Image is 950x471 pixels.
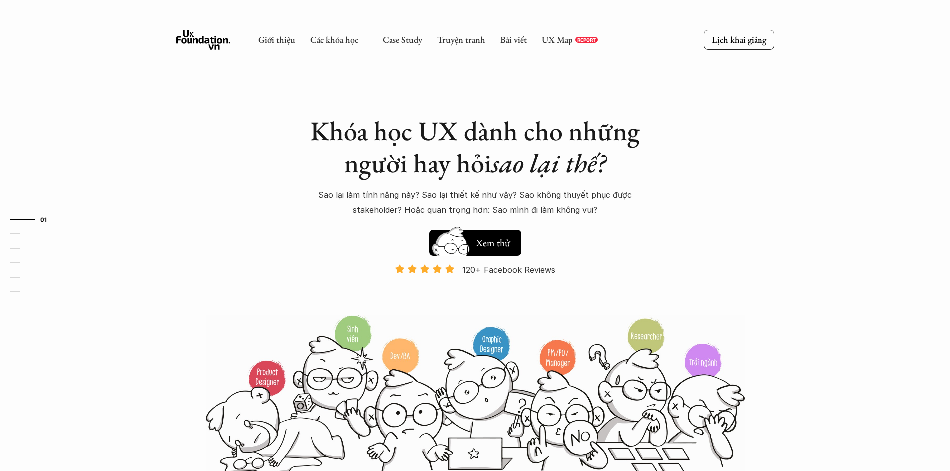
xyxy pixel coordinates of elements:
[40,216,47,223] strong: 01
[712,34,766,45] p: Lịch khai giảng
[386,264,564,314] a: 120+ Facebook Reviews
[500,34,527,45] a: Bài viết
[577,37,596,43] p: REPORT
[437,34,485,45] a: Truyện tranh
[310,34,358,45] a: Các khóa học
[474,236,511,250] h5: Xem thử
[301,115,650,179] h1: Khóa học UX dành cho những người hay hỏi
[383,34,422,45] a: Case Study
[704,30,774,49] a: Lịch khai giảng
[542,34,573,45] a: UX Map
[10,213,57,225] a: 01
[491,146,606,180] em: sao lại thế?
[301,187,650,218] p: Sao lại làm tính năng này? Sao lại thiết kế như vậy? Sao không thuyết phục được stakeholder? Hoặc...
[462,262,555,277] p: 120+ Facebook Reviews
[258,34,295,45] a: Giới thiệu
[429,225,521,256] a: Xem thử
